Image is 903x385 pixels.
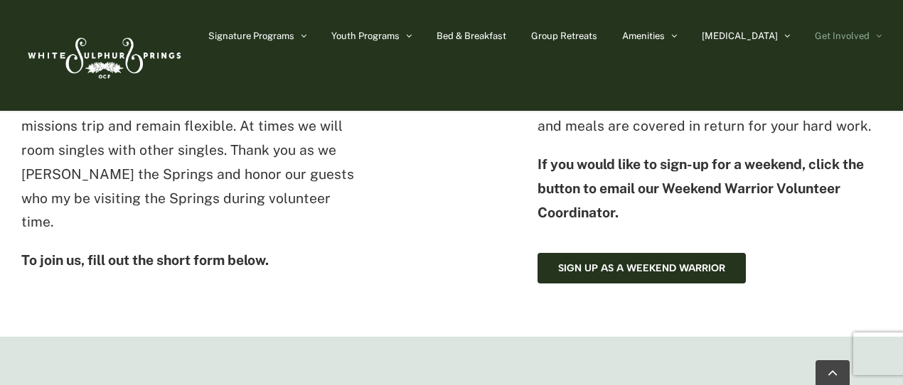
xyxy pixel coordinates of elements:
span: Bed & Breakfast [437,31,506,40]
span: [MEDICAL_DATA] [702,31,778,40]
span: Signature Programs [208,31,294,40]
span: Sign up as a Weekend Warrior [558,262,725,274]
strong: To join us, fill out the short form below. [21,252,269,268]
span: Youth Programs [331,31,400,40]
strong: If you would like to sign-up for a weekend, click the button to email our Weekend Warrior Volunte... [538,156,864,220]
span: Group Retreats [531,31,597,40]
a: Sign up as a Weekend Warrior [538,253,746,283]
span: Amenities [622,31,665,40]
img: White Sulphur Springs Logo [21,22,185,89]
p: We ask that you treat your time at WSS as a missions trip and remain flexible. At times we will r... [21,90,365,234]
span: Get Involved [815,31,870,40]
